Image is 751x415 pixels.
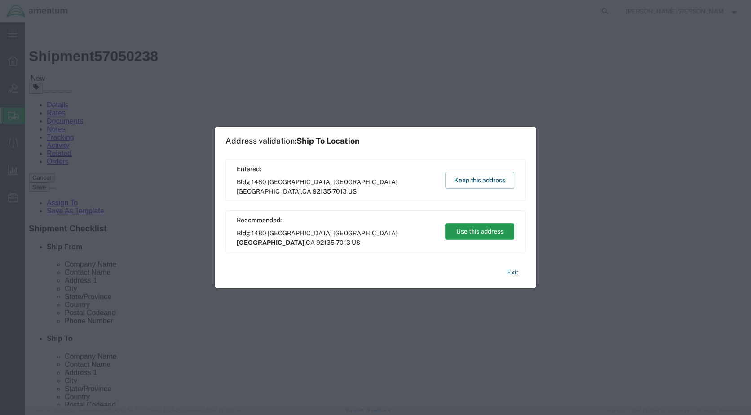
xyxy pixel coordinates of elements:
[237,164,437,174] span: Entered:
[352,239,360,246] span: US
[225,136,360,146] h1: Address validation:
[237,216,437,225] span: Recommended:
[306,239,315,246] span: CA
[237,188,301,195] span: [GEOGRAPHIC_DATA]
[237,239,305,246] span: [GEOGRAPHIC_DATA]
[237,229,437,247] span: Bldg 1480 [GEOGRAPHIC_DATA] [GEOGRAPHIC_DATA] ,
[296,136,360,146] span: Ship To Location
[237,177,437,196] span: Bldg 1480 [GEOGRAPHIC_DATA] [GEOGRAPHIC_DATA] ,
[445,223,514,240] button: Use this address
[316,239,350,246] span: 92135-7013
[445,172,514,189] button: Keep this address
[348,188,357,195] span: US
[500,265,526,280] button: Exit
[313,188,347,195] span: 92135-7013
[302,188,311,195] span: CA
